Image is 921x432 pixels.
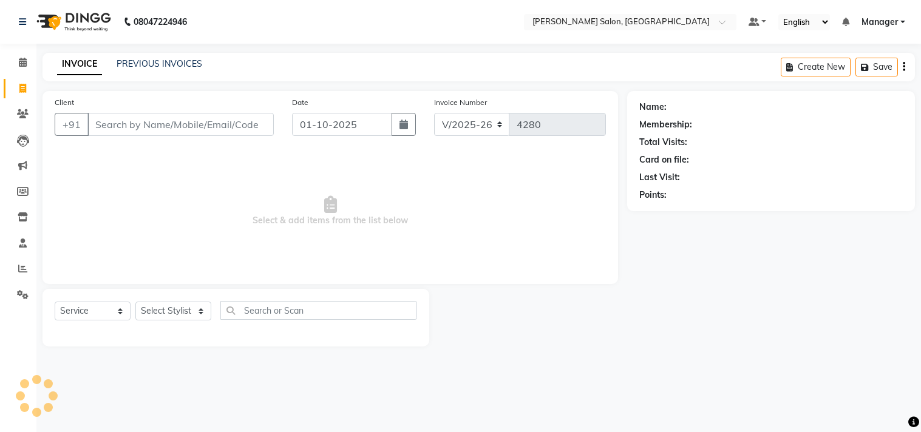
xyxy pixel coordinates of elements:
img: logo [31,5,114,39]
span: Select & add items from the list below [55,150,606,272]
button: +91 [55,113,89,136]
div: Card on file: [639,154,689,166]
div: Points: [639,189,667,201]
label: Date [292,97,308,108]
div: Last Visit: [639,171,680,184]
div: Total Visits: [639,136,687,149]
div: Membership: [639,118,692,131]
input: Search or Scan [220,301,417,320]
div: Name: [639,101,667,113]
label: Client [55,97,74,108]
button: Save [855,58,898,76]
label: Invoice Number [434,97,487,108]
span: Manager [862,16,898,29]
input: Search by Name/Mobile/Email/Code [87,113,274,136]
a: PREVIOUS INVOICES [117,58,202,69]
b: 08047224946 [134,5,187,39]
a: INVOICE [57,53,102,75]
button: Create New [781,58,851,76]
